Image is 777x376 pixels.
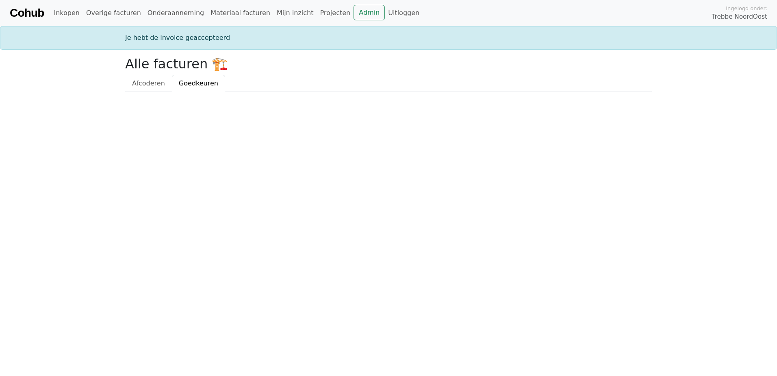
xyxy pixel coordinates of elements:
[50,5,82,21] a: Inkopen
[120,33,657,43] div: Je hebt de invoice geaccepteerd
[726,4,767,12] span: Ingelogd onder:
[354,5,385,20] a: Admin
[207,5,273,21] a: Materiaal facturen
[273,5,317,21] a: Mijn inzicht
[172,75,225,92] a: Goedkeuren
[125,56,652,72] h2: Alle facturen 🏗️
[83,5,144,21] a: Overige facturen
[317,5,354,21] a: Projecten
[712,12,767,22] span: Trebbe NoordOost
[179,79,218,87] span: Goedkeuren
[144,5,207,21] a: Onderaanneming
[385,5,423,21] a: Uitloggen
[132,79,165,87] span: Afcoderen
[10,3,44,23] a: Cohub
[125,75,172,92] a: Afcoderen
